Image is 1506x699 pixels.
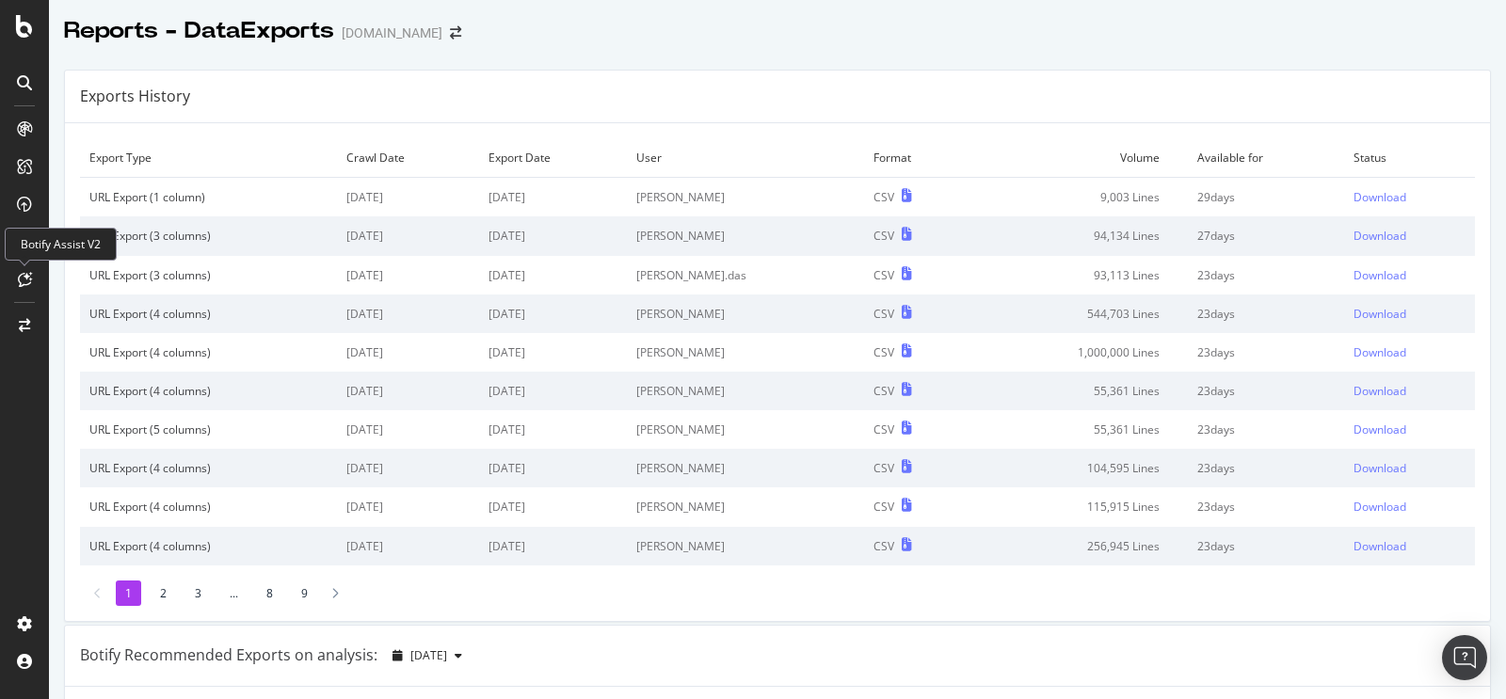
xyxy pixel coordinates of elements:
td: [DATE] [479,527,628,565]
td: Available for [1188,138,1343,178]
td: [DATE] [479,372,628,410]
td: 55,361 Lines [969,372,1189,410]
td: 23 days [1188,527,1343,565]
div: Download [1354,267,1406,283]
div: Exports History [80,86,190,107]
td: [DATE] [479,294,628,333]
div: CSV [873,344,894,360]
a: Download [1354,538,1466,554]
td: [DATE] [337,487,478,526]
td: [DATE] [337,216,478,255]
td: [DATE] [337,410,478,449]
td: Volume [969,138,1189,178]
a: Download [1354,344,1466,360]
li: 3 [185,580,211,606]
td: 23 days [1188,372,1343,410]
td: 1,000,000 Lines [969,333,1189,372]
div: URL Export (4 columns) [89,383,328,399]
td: [DATE] [337,333,478,372]
a: Download [1354,460,1466,476]
li: 9 [292,580,317,606]
div: URL Export (4 columns) [89,499,328,515]
td: 93,113 Lines [969,256,1189,294]
td: 544,703 Lines [969,294,1189,333]
td: [DATE] [337,294,478,333]
div: Download [1354,383,1406,399]
td: 9,003 Lines [969,178,1189,217]
td: Export Date [479,138,628,178]
div: CSV [873,421,894,437]
td: [DATE] [479,256,628,294]
div: URL Export (4 columns) [89,344,328,360]
td: 115,915 Lines [969,487,1189,526]
td: 104,595 Lines [969,449,1189,487]
td: [DATE] [479,487,628,526]
td: [DATE] [337,527,478,565]
div: CSV [873,499,894,515]
span: 2025 Jun. 24th [410,647,447,663]
li: 8 [257,580,282,606]
td: 23 days [1188,487,1343,526]
td: User [627,138,863,178]
div: Botify Assist V2 [5,228,117,261]
div: CSV [873,228,894,244]
div: CSV [873,306,894,322]
td: Crawl Date [337,138,478,178]
div: CSV [873,383,894,399]
td: [PERSON_NAME] [627,449,863,487]
td: [DATE] [479,333,628,372]
div: URL Export (4 columns) [89,306,328,322]
td: [DATE] [479,216,628,255]
td: 29 days [1188,178,1343,217]
li: 2 [151,580,176,606]
td: 23 days [1188,449,1343,487]
td: [DATE] [337,256,478,294]
td: 256,945 Lines [969,527,1189,565]
a: Download [1354,499,1466,515]
div: [DOMAIN_NAME] [342,24,442,42]
td: [PERSON_NAME] [627,372,863,410]
div: CSV [873,189,894,205]
td: [PERSON_NAME] [627,294,863,333]
td: [DATE] [337,372,478,410]
a: Download [1354,421,1466,437]
div: URL Export (4 columns) [89,538,328,554]
td: 23 days [1188,294,1343,333]
td: 23 days [1188,256,1343,294]
a: Download [1354,267,1466,283]
td: [PERSON_NAME] [627,410,863,449]
td: [PERSON_NAME] [627,216,863,255]
td: [DATE] [479,410,628,449]
div: CSV [873,538,894,554]
div: URL Export (1 column) [89,189,328,205]
td: 23 days [1188,333,1343,372]
div: Download [1354,344,1406,360]
td: [PERSON_NAME] [627,487,863,526]
td: 55,361 Lines [969,410,1189,449]
td: 27 days [1188,216,1343,255]
td: [PERSON_NAME].das [627,256,863,294]
td: [PERSON_NAME] [627,527,863,565]
button: [DATE] [385,641,470,671]
a: Download [1354,189,1466,205]
td: 23 days [1188,410,1343,449]
td: [DATE] [479,178,628,217]
td: [PERSON_NAME] [627,178,863,217]
div: Download [1354,228,1406,244]
div: Reports - DataExports [64,15,334,47]
td: Export Type [80,138,337,178]
li: 1 [116,580,141,606]
div: Download [1354,421,1406,437]
td: 94,134 Lines [969,216,1189,255]
div: Download [1354,499,1406,515]
a: Download [1354,306,1466,322]
td: Status [1344,138,1475,178]
div: Download [1354,189,1406,205]
div: URL Export (5 columns) [89,421,328,437]
td: [DATE] [337,449,478,487]
div: Download [1354,306,1406,322]
td: [DATE] [337,178,478,217]
div: Botify Recommended Exports on analysis: [80,644,377,666]
a: Download [1354,383,1466,399]
td: Format [864,138,969,178]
